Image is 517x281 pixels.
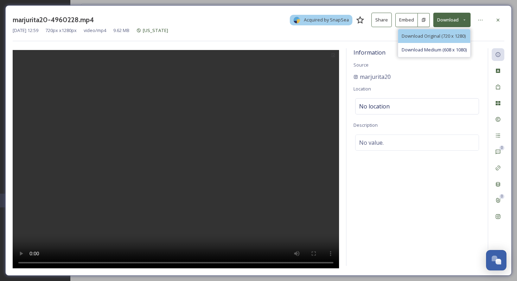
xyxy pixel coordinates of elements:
[143,27,168,33] span: [US_STATE]
[433,13,471,27] button: Download
[359,138,384,147] span: No value.
[359,102,390,111] span: No location
[486,250,506,270] button: Open Chat
[304,17,349,23] span: Acquired by SnapSea
[293,17,300,24] img: snapsea-logo.png
[499,145,504,150] div: 0
[353,62,369,68] span: Source
[360,73,391,81] span: marjurita20
[395,13,418,27] button: Embed
[402,33,466,39] span: Download Original (720 x 1280)
[353,122,378,128] span: Description
[45,27,77,34] span: 720 px x 1280 px
[84,27,106,34] span: video/mp4
[13,15,94,25] h3: marjurita20-4960228.mp4
[402,46,467,53] span: Download Medium (608 x 1080)
[353,73,391,81] a: marjurita20
[13,27,38,34] span: [DATE] 12:59
[113,27,129,34] span: 9.62 MB
[353,86,371,92] span: Location
[499,194,504,199] div: 0
[371,13,392,27] button: Share
[353,49,385,56] span: Information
